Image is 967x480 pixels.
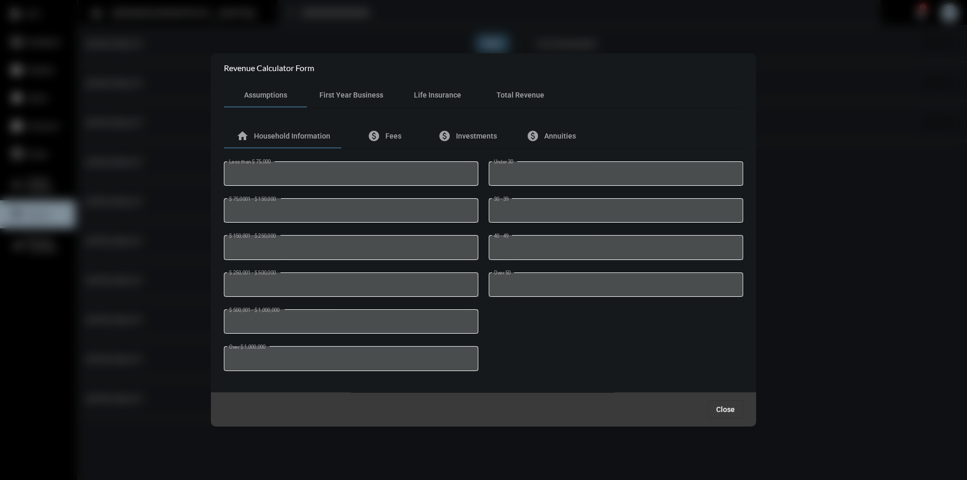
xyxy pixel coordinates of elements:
mat-icon: paid [368,130,380,142]
span: Total Revenue [496,91,544,99]
span: First Year Business [319,91,383,99]
span: Annuities [544,132,576,140]
span: Investments [456,132,497,140]
button: Close [708,400,743,419]
span: Close [716,405,735,414]
span: Life Insurance [414,91,461,99]
span: Fees [385,132,401,140]
mat-icon: paid [438,130,451,142]
span: Assumptions [244,91,287,99]
h2: Revenue Calculator Form [224,63,314,73]
mat-icon: home [236,130,249,142]
span: Household Information [254,132,330,140]
mat-icon: paid [527,130,539,142]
